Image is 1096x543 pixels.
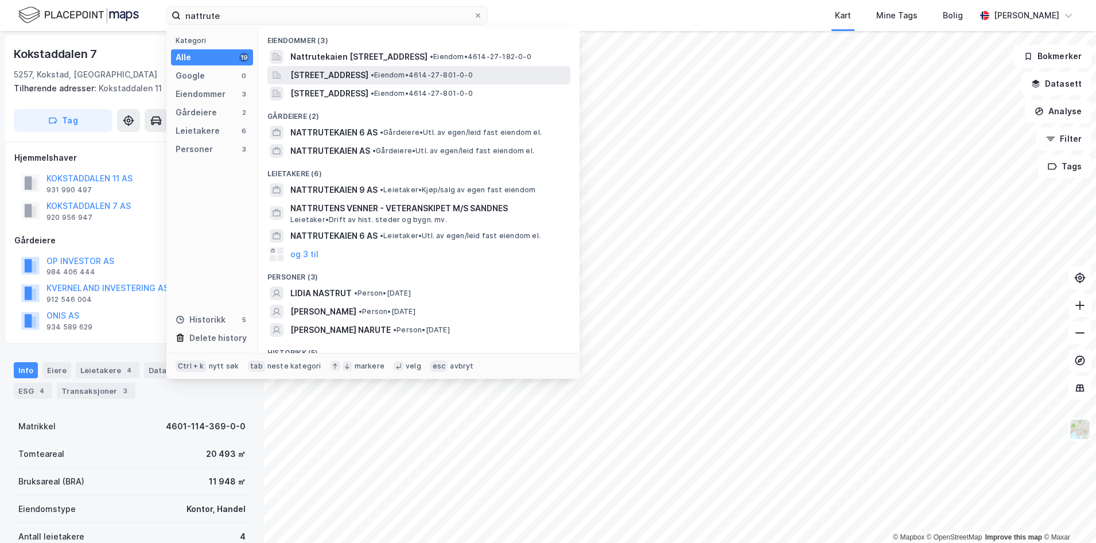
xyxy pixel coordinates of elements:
div: 2 [239,108,248,117]
div: Matrikkel [18,420,56,433]
div: 4 [36,385,48,397]
div: Kart [835,9,851,22]
div: Historikk [176,313,226,327]
img: Z [1069,418,1091,440]
div: Ctrl + k [176,360,207,372]
span: Eiendom • 4614-27-801-0-0 [371,71,473,80]
div: [PERSON_NAME] [994,9,1059,22]
div: Personer (3) [258,263,580,284]
div: Kokstaddalen 7 [14,45,99,63]
button: Datasett [1021,72,1091,95]
span: LIDIA NASTRUT [290,286,352,300]
div: Eiendommer (3) [258,27,580,48]
span: • [393,325,397,334]
div: Historikk (5) [258,339,580,360]
div: 3 [239,90,248,99]
div: Delete history [189,331,247,345]
div: Info [14,362,38,378]
span: Gårdeiere • Utl. av egen/leid fast eiendom el. [372,146,534,156]
div: 931 990 497 [46,185,92,195]
div: Personer [176,142,213,156]
div: Transaksjoner [57,383,135,399]
span: Eiendom • 4614-27-801-0-0 [371,89,473,98]
div: 3 [239,145,248,154]
span: [PERSON_NAME] [290,305,356,319]
div: 4601-114-369-0-0 [166,420,246,433]
div: Alle [176,51,191,64]
span: • [359,307,362,316]
span: NATTRUTEKAIEN 6 AS [290,229,378,243]
div: Gårdeiere [14,234,250,247]
div: 5 [239,315,248,324]
div: Kategori [176,36,253,45]
button: Analyse [1025,100,1091,123]
div: 912 546 004 [46,295,92,304]
div: 984 406 444 [46,267,95,277]
div: 11 948 ㎡ [209,475,246,488]
span: • [354,289,357,297]
div: 0 [239,71,248,80]
div: Leietakere [176,124,220,138]
span: Nattrutekaien [STREET_ADDRESS] [290,50,427,64]
img: logo.f888ab2527a4732fd821a326f86c7f29.svg [18,5,139,25]
div: Mine Tags [876,9,918,22]
span: Person • [DATE] [359,307,415,316]
a: Mapbox [893,533,924,541]
div: velg [406,362,421,371]
div: 20 493 ㎡ [206,447,246,461]
a: Improve this map [985,533,1042,541]
button: Tag [14,109,112,132]
iframe: Chat Widget [1039,488,1096,543]
div: Leietakere [76,362,139,378]
div: Hjemmelshaver [14,151,250,165]
span: • [380,231,383,240]
button: Bokmerker [1014,45,1091,68]
span: • [371,89,374,98]
span: Eiendom • 4614-27-182-0-0 [430,52,531,61]
div: avbryt [450,362,473,371]
button: Filter [1036,127,1091,150]
button: Tags [1038,155,1091,178]
span: Leietaker • Utl. av egen/leid fast eiendom el. [380,231,541,241]
span: NATTRUTENS VENNER - VETERANSKIPET M/S SANDNES [290,201,566,215]
div: Datasett [144,362,187,378]
span: • [380,185,383,194]
div: 6 [239,126,248,135]
div: Tomteareal [18,447,64,461]
div: nytt søk [209,362,239,371]
span: • [380,128,383,137]
span: NATTRUTEKAIEN 9 AS [290,183,378,197]
div: Gårdeiere (2) [258,103,580,123]
div: Gårdeiere [176,106,217,119]
a: OpenStreetMap [927,533,982,541]
div: 920 956 947 [46,213,92,222]
span: Gårdeiere • Utl. av egen/leid fast eiendom el. [380,128,542,137]
div: Kokstaddalen 11 [14,82,241,95]
span: • [372,146,376,155]
div: esc [430,360,448,372]
div: 934 589 629 [46,323,92,332]
div: Eiendomstype [18,502,76,516]
div: Kontrollprogram for chat [1039,488,1096,543]
span: Tilhørende adresser: [14,83,99,93]
div: Bruksareal (BRA) [18,475,84,488]
span: [STREET_ADDRESS] [290,68,368,82]
div: markere [355,362,384,371]
div: Kontor, Handel [186,502,246,516]
div: Google [176,69,205,83]
div: 3 [119,385,131,397]
span: • [371,71,374,79]
div: Eiendommer [176,87,226,101]
button: og 3 til [290,247,318,261]
div: Bolig [943,9,963,22]
div: neste kategori [267,362,321,371]
div: tab [248,360,265,372]
span: NATTRUTEKAIEN AS [290,144,370,158]
span: [PERSON_NAME] NARUTE [290,323,391,337]
div: ESG [14,383,52,399]
span: Person • [DATE] [393,325,450,335]
div: 5257, Kokstad, [GEOGRAPHIC_DATA] [14,68,157,82]
span: Leietaker • Kjøp/salg av egen fast eiendom [380,185,535,195]
div: Eiere [42,362,71,378]
span: NATTRUTEKAIEN 6 AS [290,126,378,139]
